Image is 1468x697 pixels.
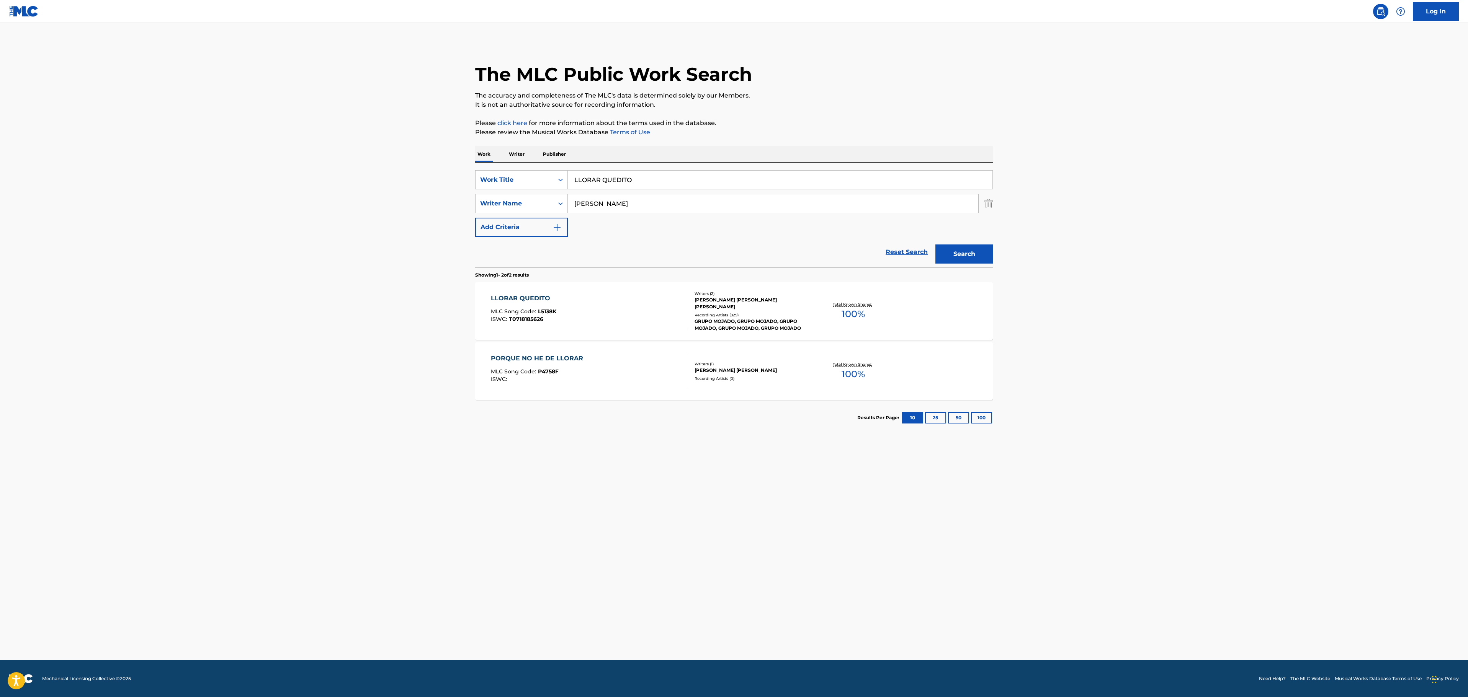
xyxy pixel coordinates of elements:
[857,414,901,421] p: Results Per Page:
[695,367,810,374] div: [PERSON_NAME] [PERSON_NAME]
[1376,7,1385,16] img: search
[695,361,810,367] div: Writers ( 1 )
[925,412,946,423] button: 25
[1396,7,1405,16] img: help
[42,675,131,682] span: Mechanical Licensing Collective © 2025
[695,312,810,318] div: Recording Artists ( 829 )
[491,368,538,375] span: MLC Song Code :
[491,294,556,303] div: LLORAR QUEDITO
[480,199,549,208] div: Writer Name
[9,6,39,17] img: MLC Logo
[538,368,559,375] span: P4758F
[475,128,993,137] p: Please review the Musical Works Database
[695,376,810,381] div: Recording Artists ( 0 )
[491,308,538,315] span: MLC Song Code :
[475,218,568,237] button: Add Criteria
[491,376,509,383] span: ISWC :
[509,316,543,322] span: T0718185626
[1259,675,1286,682] a: Need Help?
[475,119,993,128] p: Please for more information about the terms used in the database.
[9,674,33,683] img: logo
[902,412,923,423] button: 10
[984,194,993,213] img: Delete Criterion
[1413,2,1459,21] a: Log In
[608,129,650,136] a: Terms of Use
[475,272,529,278] p: Showing 1 - 2 of 2 results
[475,342,993,400] a: PORQUE NO HE DE LLORARMLC Song Code:P4758FISWC:Writers (1)[PERSON_NAME] [PERSON_NAME]Recording Ar...
[1290,675,1330,682] a: The MLC Website
[491,354,587,363] div: PORQUE NO HE DE LLORAR
[882,244,932,261] a: Reset Search
[541,146,568,162] p: Publisher
[948,412,969,423] button: 50
[695,296,810,310] div: [PERSON_NAME] [PERSON_NAME] [PERSON_NAME]
[842,307,865,321] span: 100 %
[480,175,549,184] div: Work Title
[833,301,874,307] p: Total Known Shares:
[842,367,865,381] span: 100 %
[695,291,810,296] div: Writers ( 2 )
[935,244,993,264] button: Search
[1373,4,1388,19] a: Public Search
[507,146,527,162] p: Writer
[1335,675,1422,682] a: Musical Works Database Terms of Use
[833,362,874,367] p: Total Known Shares:
[475,91,993,100] p: The accuracy and completeness of The MLC's data is determined solely by our Members.
[1426,675,1459,682] a: Privacy Policy
[553,223,562,232] img: 9d2ae6d4665cec9f34b9.svg
[1430,660,1468,697] iframe: Chat Widget
[497,119,527,127] a: click here
[1432,668,1437,691] div: Drag
[475,100,993,109] p: It is not an authoritative source for recording information.
[475,146,493,162] p: Work
[475,170,993,267] form: Search Form
[971,412,992,423] button: 100
[538,308,556,315] span: L5138K
[1393,4,1408,19] div: Help
[475,282,993,340] a: LLORAR QUEDITOMLC Song Code:L5138KISWC:T0718185626Writers (2)[PERSON_NAME] [PERSON_NAME] [PERSON_...
[695,318,810,332] div: GRUPO MOJADO, GRUPO MOJADO, GRUPO MOJADO, GRUPO MOJADO, GRUPO MOJADO
[475,63,752,86] h1: The MLC Public Work Search
[491,316,509,322] span: ISWC :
